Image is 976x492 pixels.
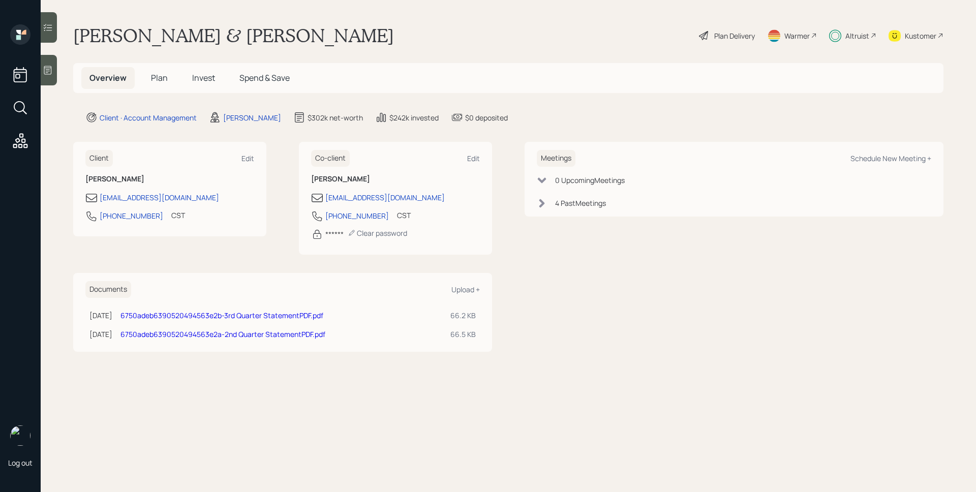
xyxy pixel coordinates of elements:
h6: Co-client [311,150,350,167]
span: Spend & Save [239,72,290,83]
h6: Documents [85,281,131,298]
div: [EMAIL_ADDRESS][DOMAIN_NAME] [100,192,219,203]
div: Client · Account Management [100,112,197,123]
h6: [PERSON_NAME] [85,175,254,183]
div: 66.5 KB [450,329,476,340]
div: Kustomer [905,30,936,41]
div: Edit [467,153,480,163]
h6: Client [85,150,113,167]
div: Edit [241,153,254,163]
span: Plan [151,72,168,83]
div: [PHONE_NUMBER] [325,210,389,221]
div: Schedule New Meeting + [850,153,931,163]
div: [DATE] [89,329,112,340]
div: [PERSON_NAME] [223,112,281,123]
div: Plan Delivery [714,30,755,41]
span: Overview [89,72,127,83]
div: Clear password [348,228,407,238]
span: Invest [192,72,215,83]
a: 6750adeb6390520494563e2b-3rd Quarter StatementPDF.pdf [120,311,323,320]
div: $302k net-worth [308,112,363,123]
div: CST [171,210,185,221]
h6: [PERSON_NAME] [311,175,480,183]
a: 6750adeb6390520494563e2a-2nd Quarter StatementPDF.pdf [120,329,325,339]
div: Log out [8,458,33,468]
div: Upload + [451,285,480,294]
div: $0 deposited [465,112,508,123]
img: james-distasi-headshot.png [10,425,30,446]
div: CST [397,210,411,221]
div: Warmer [784,30,810,41]
h6: Meetings [537,150,575,167]
h1: [PERSON_NAME] & [PERSON_NAME] [73,24,394,47]
div: 4 Past Meeting s [555,198,606,208]
div: 0 Upcoming Meeting s [555,175,625,186]
div: [PHONE_NUMBER] [100,210,163,221]
div: $242k invested [389,112,439,123]
div: [EMAIL_ADDRESS][DOMAIN_NAME] [325,192,445,203]
div: 66.2 KB [450,310,476,321]
div: Altruist [845,30,869,41]
div: [DATE] [89,310,112,321]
